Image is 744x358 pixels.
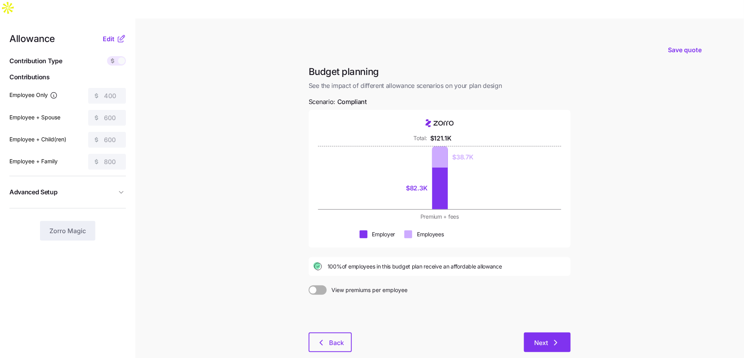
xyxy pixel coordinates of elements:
[9,72,126,82] span: Contributions
[9,183,126,202] button: Advanced Setup
[9,113,60,122] label: Employee + Spouse
[668,45,702,55] span: Save quote
[9,157,58,166] label: Employee + Family
[524,332,571,352] button: Next
[309,332,352,352] button: Back
[372,230,395,238] div: Employer
[9,34,55,44] span: Allowance
[662,39,708,61] button: Save quote
[40,221,95,241] button: Zorro Magic
[430,133,451,143] div: $121.1K
[343,213,536,221] div: Premium + fees
[417,230,444,238] div: Employees
[309,66,571,78] h1: Budget planning
[327,263,502,270] span: 100% of employees in this budget plan receive an affordable allowance
[49,226,86,236] span: Zorro Magic
[9,187,58,197] span: Advanced Setup
[9,56,62,66] span: Contribution Type
[309,97,367,107] span: Scenario:
[337,97,367,107] span: Compliant
[9,91,58,99] label: Employee Only
[329,338,344,347] span: Back
[309,81,571,91] span: See the impact of different allowance scenarios on your plan design
[327,285,407,295] span: View premiums per employee
[406,183,427,193] div: $82.3K
[453,152,473,162] div: $38.7K
[103,34,115,44] span: Edit
[103,34,116,44] button: Edit
[414,134,427,142] div: Total:
[9,135,66,144] label: Employee + Child(ren)
[534,338,548,347] span: Next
